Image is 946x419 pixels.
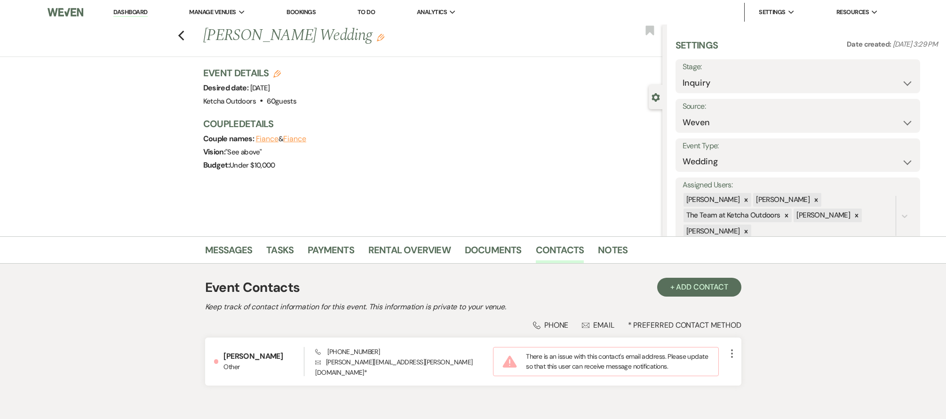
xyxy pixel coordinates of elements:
[205,278,300,298] h1: Event Contacts
[230,161,275,170] span: Under $10,000
[493,347,718,376] div: There is an issue with this contact's email address. Please update so that this user can receive ...
[417,8,447,17] span: Analytics
[684,209,782,222] div: The Team at Ketcha Outdoors
[286,8,316,16] a: Bookings
[203,134,256,144] span: Couple names:
[377,33,384,41] button: Edit
[250,83,270,93] span: [DATE]
[533,320,569,330] div: Phone
[358,8,375,16] a: To Do
[536,242,584,263] a: Contacts
[684,193,741,207] div: [PERSON_NAME]
[48,2,84,22] img: Weven Logo
[203,24,567,47] h1: [PERSON_NAME] Wedding
[847,40,893,49] span: Date created:
[267,97,296,106] span: 60 guests
[205,320,741,330] div: * Preferred Contact Method
[283,135,306,143] button: Fiance
[683,60,913,74] label: Stage:
[683,178,913,192] label: Assigned Users:
[684,225,741,238] div: [PERSON_NAME]
[759,8,786,17] span: Settings
[657,278,741,297] button: + Add Contact
[652,92,660,101] button: Close lead details
[225,147,262,157] span: " See above "
[315,347,380,356] span: [PHONE_NUMBER]
[683,100,913,113] label: Source:
[203,147,226,157] span: Vision:
[308,242,354,263] a: Payments
[205,301,741,313] h2: Keep track of contact information for this event. This information is private to your venue.
[368,242,451,263] a: Rental Overview
[582,320,614,330] div: Email
[223,362,304,372] span: Other
[205,242,253,263] a: Messages
[836,8,869,17] span: Resources
[203,117,653,130] h3: Couple Details
[266,242,294,263] a: Tasks
[203,97,256,106] span: Ketcha Outdoors
[256,134,306,144] span: &
[315,357,493,378] p: [PERSON_NAME][EMAIL_ADDRESS][PERSON_NAME][DOMAIN_NAME] *
[893,40,938,49] span: [DATE] 3:29 PM
[256,135,279,143] button: Fiance
[203,83,250,93] span: Desired date:
[203,66,297,80] h3: Event Details
[203,160,230,170] span: Budget:
[465,242,522,263] a: Documents
[683,139,913,153] label: Event Type:
[676,39,718,59] h3: Settings
[598,242,628,263] a: Notes
[113,8,147,17] a: Dashboard
[794,209,851,222] div: [PERSON_NAME]
[753,193,811,207] div: [PERSON_NAME]
[189,8,236,17] span: Manage Venues
[223,351,304,362] h6: [PERSON_NAME]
